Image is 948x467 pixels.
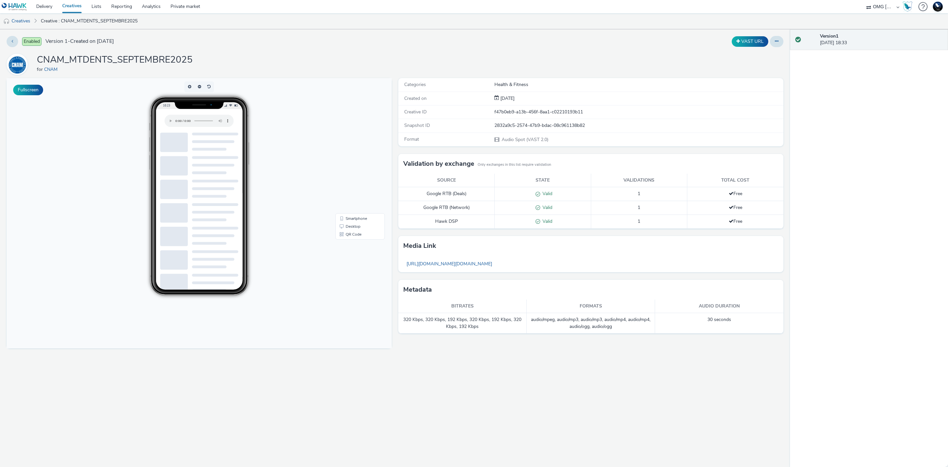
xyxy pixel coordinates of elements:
h3: Metadata [403,285,432,295]
span: Enabled [22,37,41,46]
th: Audio duration [655,300,783,313]
span: Categories [404,81,426,88]
button: Fullscreen [13,85,43,95]
th: State [495,174,591,187]
span: Desktop [339,146,354,150]
td: Google RTB (Network) [398,201,495,215]
small: Only exchanges in this list require validation [478,162,551,167]
span: Created on [404,95,427,102]
td: 320 Kbps, 320 Kbps, 192 Kbps, 320 Kbps, 192 Kbps, 320 Kbps, 192 Kbps [398,313,527,334]
span: 1 [638,190,640,197]
span: 1 [638,218,640,224]
strong: Version 1 [820,33,838,39]
div: 2832a9c5-2574-47b9-bdac-08c961138b82 [494,122,783,129]
div: f47b0eb9-a13b-456f-8aa1-c02210193b11 [494,109,783,115]
span: Creative ID [404,109,427,115]
h1: CNAM_MTDENTS_SEPTEMBRE2025 [37,54,193,66]
th: Bitrates [398,300,527,313]
span: [DATE] [499,95,514,102]
span: Valid [540,190,552,197]
img: Support Hawk [933,2,943,12]
img: audio [3,18,10,25]
span: Free [729,218,742,224]
div: [DATE] 18:33 [820,33,943,46]
span: Snapshot ID [404,122,430,129]
span: Format [404,136,419,142]
span: Free [729,204,742,211]
th: Total cost [687,174,784,187]
li: Smartphone [330,136,377,144]
a: CNAM [7,61,30,67]
th: Validations [591,174,687,187]
img: undefined Logo [2,3,27,11]
h3: Validation by exchange [403,159,474,169]
li: Desktop [330,144,377,152]
span: Valid [540,218,552,224]
td: 30 seconds [655,313,783,334]
span: Valid [540,204,552,211]
div: Health & Fitness [494,81,783,88]
td: Google RTB (Deals) [398,187,495,201]
a: CNAM [44,66,60,73]
th: Source [398,174,495,187]
div: Creation 24 September 2025, 18:33 [499,95,514,102]
img: Hawk Academy [903,1,912,12]
span: Version 1 - Created on [DATE] [45,38,114,45]
img: CNAM [8,55,27,74]
td: Hawk DSP [398,215,495,228]
a: Creative : CNAM_MTDENTS_SEPTEMBRE2025 [38,13,141,29]
h3: Media link [403,241,436,251]
span: for [37,66,44,73]
span: 16:23 [156,25,164,29]
a: [URL][DOMAIN_NAME][DOMAIN_NAME] [403,257,495,270]
li: QR Code [330,152,377,160]
span: 1 [638,204,640,211]
a: Hawk Academy [903,1,915,12]
span: Smartphone [339,138,360,142]
div: Duplicate the creative as a VAST URL [730,36,770,47]
span: Free [729,190,742,197]
th: Formats [527,300,655,313]
button: VAST URL [732,36,768,47]
span: QR Code [339,154,355,158]
td: audio/mpeg, audio/mp3, audio/mp3, audio/mp4, audio/mp4, audio/ogg, audio/ogg [527,313,655,334]
span: Audio Spot (VAST 2.0) [501,136,548,143]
